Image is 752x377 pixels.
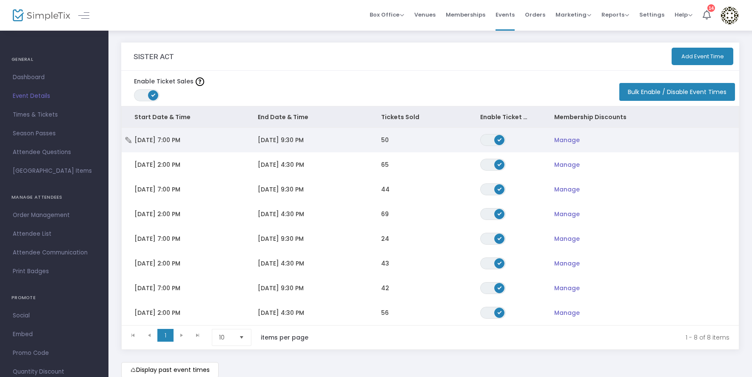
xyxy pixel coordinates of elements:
[554,210,580,218] span: Manage
[13,166,96,177] span: [GEOGRAPHIC_DATA] Items
[525,4,545,26] span: Orders
[258,136,304,144] span: [DATE] 9:30 PM
[258,284,304,292] span: [DATE] 9:30 PM
[258,259,304,268] span: [DATE] 4:30 PM
[497,236,501,240] span: ON
[245,106,368,128] th: End Date & Time
[219,333,232,342] span: 10
[554,234,580,243] span: Manage
[496,4,515,26] span: Events
[13,109,96,120] span: Times & Tickets
[258,234,304,243] span: [DATE] 9:30 PM
[497,187,501,191] span: ON
[381,185,390,194] span: 44
[554,136,580,144] span: Manage
[497,211,501,216] span: ON
[381,136,389,144] span: 50
[11,51,97,68] h4: GENERAL
[619,83,735,101] button: Bulk Enable / Disable Event Times
[497,310,501,314] span: ON
[497,137,501,142] span: ON
[134,77,204,86] label: Enable Ticket Sales
[555,11,591,19] span: Marketing
[497,286,501,290] span: ON
[639,4,664,26] span: Settings
[381,210,389,218] span: 69
[13,72,96,83] span: Dashboard
[236,329,248,346] button: Select
[11,289,97,306] h4: PROMOTE
[326,329,729,346] kendo-pager-info: 1 - 8 of 8 items
[601,11,629,19] span: Reports
[497,261,501,265] span: ON
[675,11,692,19] span: Help
[258,160,304,169] span: [DATE] 4:30 PM
[381,284,389,292] span: 42
[134,136,180,144] span: [DATE] 7:00 PM
[381,160,389,169] span: 65
[261,333,308,342] label: items per page
[134,284,180,292] span: [DATE] 7:00 PM
[446,4,485,26] span: Memberships
[368,106,467,128] th: Tickets Sold
[134,210,180,218] span: [DATE] 2:00 PM
[134,185,180,194] span: [DATE] 7:00 PM
[13,329,96,340] span: Embed
[151,93,156,97] span: ON
[134,259,180,268] span: [DATE] 2:00 PM
[381,234,389,243] span: 24
[13,348,96,359] span: Promo Code
[370,11,404,19] span: Box Office
[554,259,580,268] span: Manage
[541,106,640,128] th: Membership Discounts
[13,247,96,258] span: Attendee Communication
[554,160,580,169] span: Manage
[13,310,96,321] span: Social
[13,210,96,221] span: Order Management
[13,228,96,240] span: Attendee List
[13,128,96,139] span: Season Passes
[134,52,174,61] h3: SISTER ACT
[381,259,389,268] span: 43
[554,284,580,292] span: Manage
[497,162,501,166] span: ON
[672,48,733,65] button: Add Event Time
[13,266,96,277] span: Print Badges
[707,4,715,12] div: 14
[258,210,304,218] span: [DATE] 4:30 PM
[196,77,204,86] img: question-mark
[134,308,180,317] span: [DATE] 2:00 PM
[122,106,245,128] th: Start Date & Time
[554,308,580,317] span: Manage
[258,185,304,194] span: [DATE] 9:30 PM
[554,185,580,194] span: Manage
[134,234,180,243] span: [DATE] 7:00 PM
[11,189,97,206] h4: MANAGE ATTENDEES
[157,329,174,342] span: Page 1
[414,4,436,26] span: Venues
[13,147,96,158] span: Attendee Questions
[381,308,389,317] span: 56
[122,106,739,325] div: Data table
[134,160,180,169] span: [DATE] 2:00 PM
[258,308,304,317] span: [DATE] 4:30 PM
[467,106,541,128] th: Enable Ticket Sales
[13,91,96,102] span: Event Details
